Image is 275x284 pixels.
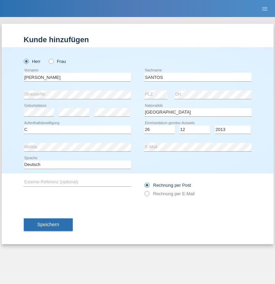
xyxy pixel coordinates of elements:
label: Frau [49,59,66,64]
i: menu [261,5,268,12]
input: Rechnung per E-Mail [144,191,149,200]
input: Herr [24,59,28,63]
span: Speichern [37,222,59,227]
input: Rechnung per Post [144,183,149,191]
a: menu [258,6,272,11]
button: Speichern [24,218,73,231]
h1: Kunde hinzufügen [24,35,252,44]
label: Rechnung per Post [144,183,191,188]
label: Rechnung per E-Mail [144,191,195,196]
label: Herr [24,59,41,64]
input: Frau [49,59,53,63]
